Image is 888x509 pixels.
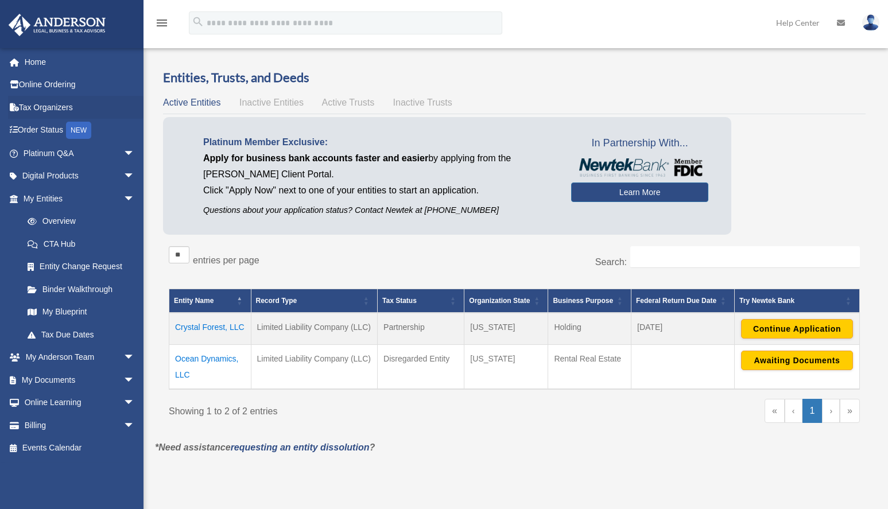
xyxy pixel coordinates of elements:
span: arrow_drop_down [123,391,146,415]
td: Partnership [378,313,464,345]
a: Home [8,50,152,73]
i: search [192,15,204,28]
td: Limited Liability Company (LLC) [251,313,378,345]
a: Learn More [571,182,708,202]
a: Order StatusNEW [8,119,152,142]
th: Business Purpose: Activate to sort [548,289,631,313]
span: Entity Name [174,297,214,305]
a: Binder Walkthrough [16,278,146,301]
p: Questions about your application status? Contact Newtek at [PHONE_NUMBER] [203,203,554,217]
span: Inactive Entities [239,98,304,107]
a: Previous [785,399,802,423]
a: Billingarrow_drop_down [8,414,152,437]
a: CTA Hub [16,232,146,255]
span: arrow_drop_down [123,346,146,370]
p: by applying from the [PERSON_NAME] Client Portal. [203,150,554,182]
td: [DATE] [631,313,735,345]
a: My Entitiesarrow_drop_down [8,187,146,210]
th: Organization State: Activate to sort [464,289,548,313]
a: Online Learningarrow_drop_down [8,391,152,414]
td: Limited Liability Company (LLC) [251,344,378,389]
th: Record Type: Activate to sort [251,289,378,313]
span: arrow_drop_down [123,368,146,392]
div: Try Newtek Bank [739,294,842,308]
span: Business Purpose [553,297,613,305]
p: Platinum Member Exclusive: [203,134,554,150]
a: My Documentsarrow_drop_down [8,368,152,391]
button: Continue Application [741,319,853,339]
a: My Anderson Teamarrow_drop_down [8,346,152,369]
th: Try Newtek Bank : Activate to sort [735,289,860,313]
a: 1 [802,399,823,423]
span: Inactive Trusts [393,98,452,107]
a: Tax Due Dates [16,323,146,346]
a: My Blueprint [16,301,146,324]
label: Search: [595,257,627,267]
button: Awaiting Documents [741,351,853,370]
em: *Need assistance ? [155,442,375,452]
a: Tax Organizers [8,96,152,119]
a: Entity Change Request [16,255,146,278]
a: Platinum Q&Aarrow_drop_down [8,142,152,165]
td: Ocean Dynamics, LLC [169,344,251,389]
label: entries per page [193,255,259,265]
p: Click "Apply Now" next to one of your entities to start an application. [203,182,554,199]
td: Rental Real Estate [548,344,631,389]
a: menu [155,20,169,30]
a: requesting an entity dissolution [231,442,370,452]
span: In Partnership With... [571,134,708,153]
a: Last [840,399,860,423]
span: Federal Return Due Date [636,297,716,305]
span: Tax Status [382,297,417,305]
img: NewtekBankLogoSM.png [577,158,703,177]
a: First [765,399,785,423]
td: [US_STATE] [464,313,548,345]
span: Record Type [256,297,297,305]
span: arrow_drop_down [123,165,146,188]
th: Entity Name: Activate to invert sorting [169,289,251,313]
td: Disregarded Entity [378,344,464,389]
td: Crystal Forest, LLC [169,313,251,345]
a: Overview [16,210,141,233]
span: arrow_drop_down [123,414,146,437]
h3: Entities, Trusts, and Deeds [163,69,866,87]
span: arrow_drop_down [123,142,146,165]
span: arrow_drop_down [123,187,146,211]
img: Anderson Advisors Platinum Portal [5,14,109,36]
span: Apply for business bank accounts faster and easier [203,153,428,163]
a: Events Calendar [8,437,152,460]
td: Holding [548,313,631,345]
div: Showing 1 to 2 of 2 entries [169,399,506,419]
th: Federal Return Due Date: Activate to sort [631,289,735,313]
span: Active Trusts [322,98,375,107]
span: Organization State [469,297,530,305]
div: NEW [66,122,91,139]
i: menu [155,16,169,30]
td: [US_STATE] [464,344,548,389]
a: Online Ordering [8,73,152,96]
span: Active Entities [163,98,220,107]
img: User Pic [862,14,879,31]
th: Tax Status: Activate to sort [378,289,464,313]
a: Next [822,399,840,423]
a: Digital Productsarrow_drop_down [8,165,152,188]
